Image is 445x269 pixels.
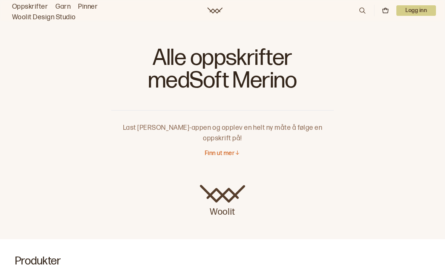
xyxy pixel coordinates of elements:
[205,150,235,158] p: Finn ut mer
[55,2,71,12] a: Garn
[78,2,98,12] a: Pinner
[111,111,334,144] p: Last [PERSON_NAME]-appen og opplev en helt ny måte å følge en oppskrift på!
[111,45,334,98] h1: Alle oppskrifter med Soft Merino
[205,150,240,158] button: Finn ut mer
[200,185,245,218] a: Woolit
[396,5,436,16] button: User dropdown
[207,8,222,14] a: Woolit
[12,12,76,23] a: Woolit Design Studio
[396,5,436,16] p: Logg inn
[200,203,245,218] p: Woolit
[12,2,48,12] a: Oppskrifter
[200,185,245,203] img: Woolit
